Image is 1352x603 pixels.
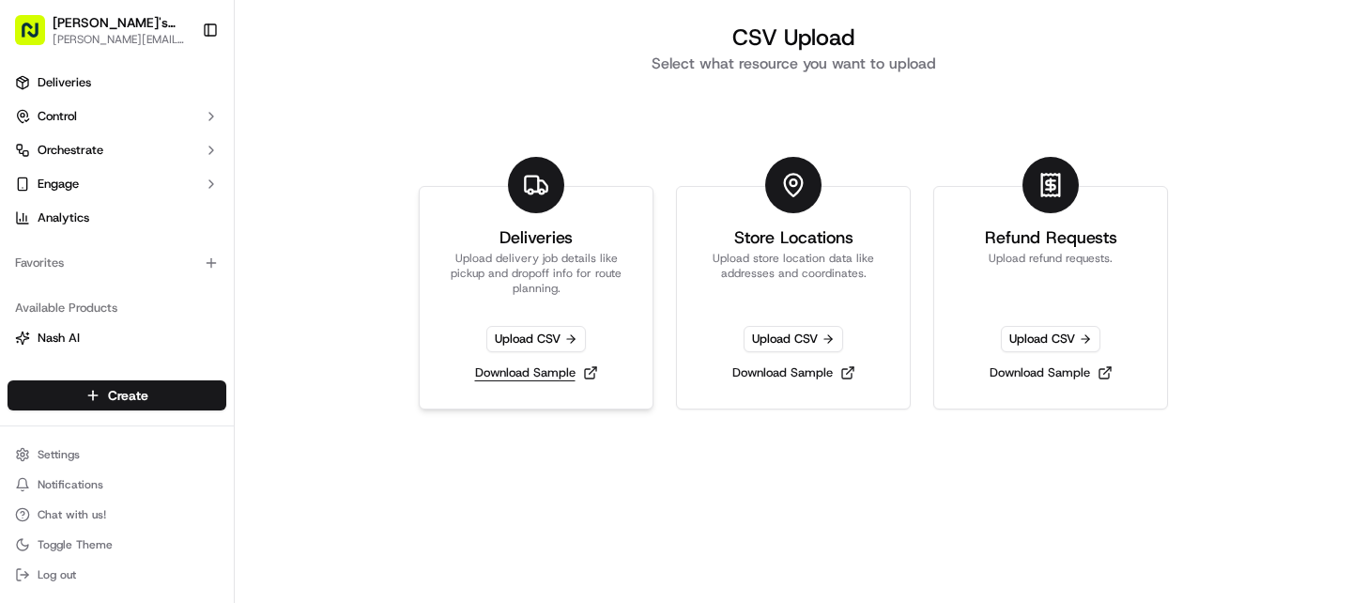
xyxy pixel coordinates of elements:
[19,19,56,56] img: Nash
[38,447,80,462] span: Settings
[985,224,1117,251] h3: Refund Requests
[38,537,113,552] span: Toggle Theme
[8,532,226,558] button: Toggle Theme
[8,135,226,165] button: Orchestrate
[8,441,226,468] button: Settings
[725,360,863,386] a: Download Sample
[419,53,1168,75] h2: Select what resource you want to upload
[8,8,194,53] button: [PERSON_NAME]'s Local[PERSON_NAME][EMAIL_ADDRESS][DOMAIN_NAME]
[49,121,338,141] input: Got a question? Start typing here...
[744,326,843,352] span: Upload CSV
[177,272,301,291] span: API Documentation
[187,318,227,332] span: Pylon
[38,176,79,193] span: Engage
[53,32,187,47] button: [PERSON_NAME][EMAIL_ADDRESS][DOMAIN_NAME]
[38,108,77,125] span: Control
[8,323,226,353] button: Nash AI
[64,198,238,213] div: We're available if you need us!
[38,363,65,380] span: Fleet
[499,224,573,251] h3: Deliveries
[8,562,226,588] button: Log out
[19,179,53,213] img: 1736555255976-a54dd68f-1ca7-489b-9aae-adbdc363a1c4
[319,185,342,208] button: Start new chat
[8,169,226,199] button: Engage
[38,272,144,291] span: Knowledge Base
[38,209,89,226] span: Analytics
[15,330,219,347] a: Nash AI
[8,502,226,528] button: Chat with us!
[982,360,1120,386] a: Download Sample
[38,477,103,492] span: Notifications
[933,186,1168,410] a: Refund RequestsUpload refund requests.Upload CSVDownload Sample
[468,360,606,386] a: Download Sample
[64,179,308,198] div: Start new chat
[15,363,219,380] a: Fleet
[8,357,226,387] button: Fleet
[38,142,103,159] span: Orchestrate
[442,251,630,296] p: Upload delivery job details like pickup and dropoff info for route planning.
[8,380,226,410] button: Create
[989,251,1113,296] p: Upload refund requests.
[11,265,151,299] a: 📗Knowledge Base
[8,203,226,233] a: Analytics
[1001,326,1100,352] span: Upload CSV
[8,101,226,131] button: Control
[676,186,911,410] a: Store LocationsUpload store location data like addresses and coordinates.Upload CSVDownload Sample
[8,472,226,498] button: Notifications
[419,23,1168,53] h1: CSV Upload
[699,251,887,296] p: Upload store location data like addresses and coordinates.
[53,13,187,32] button: [PERSON_NAME]'s Local
[734,224,853,251] h3: Store Locations
[38,330,80,347] span: Nash AI
[8,68,226,98] a: Deliveries
[151,265,309,299] a: 💻API Documentation
[19,75,342,105] p: Welcome 👋
[19,274,34,289] div: 📗
[38,74,91,91] span: Deliveries
[132,317,227,332] a: Powered byPylon
[419,186,653,410] a: DeliveriesUpload delivery job details like pickup and dropoff info for route planning.Upload CSVD...
[159,274,174,289] div: 💻
[486,326,586,352] span: Upload CSV
[108,386,148,405] span: Create
[38,507,106,522] span: Chat with us!
[8,293,226,323] div: Available Products
[38,567,76,582] span: Log out
[8,248,226,278] div: Favorites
